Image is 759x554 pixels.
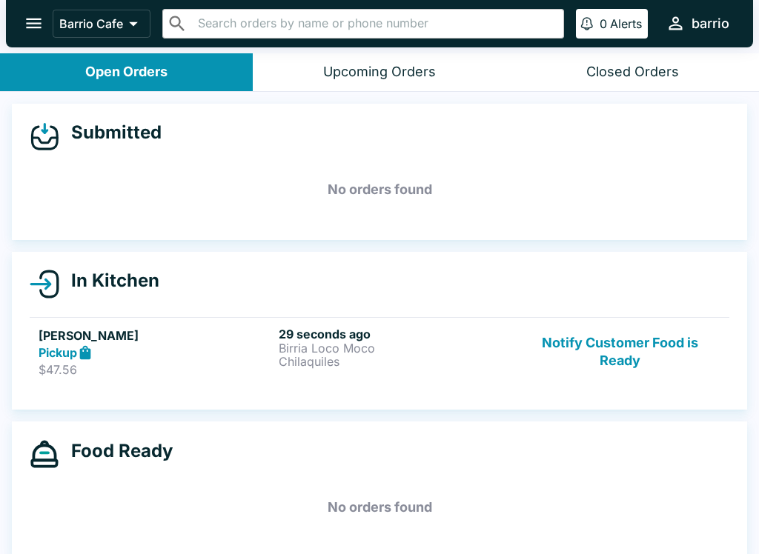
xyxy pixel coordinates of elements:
h4: Submitted [59,121,162,144]
button: open drawer [15,4,53,42]
div: Closed Orders [586,64,679,81]
div: Upcoming Orders [323,64,436,81]
button: Notify Customer Food is Ready [520,327,720,378]
h5: No orders found [30,481,729,534]
p: $47.56 [39,362,273,377]
h5: [PERSON_NAME] [39,327,273,344]
h6: 29 seconds ago [279,327,513,341]
h4: In Kitchen [59,270,159,292]
p: Chilaquiles [279,355,513,368]
input: Search orders by name or phone number [193,13,557,34]
h5: No orders found [30,163,729,216]
div: barrio [692,15,729,33]
p: 0 [600,16,607,31]
div: Open Orders [85,64,168,81]
h4: Food Ready [59,440,173,462]
strong: Pickup [39,345,77,360]
a: [PERSON_NAME]Pickup$47.5629 seconds agoBirria Loco MocoChilaquilesNotify Customer Food is Ready [30,317,729,387]
button: Barrio Cafe [53,10,150,38]
p: Alerts [610,16,642,31]
p: Birria Loco Moco [279,341,513,355]
button: barrio [660,7,735,39]
p: Barrio Cafe [59,16,123,31]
